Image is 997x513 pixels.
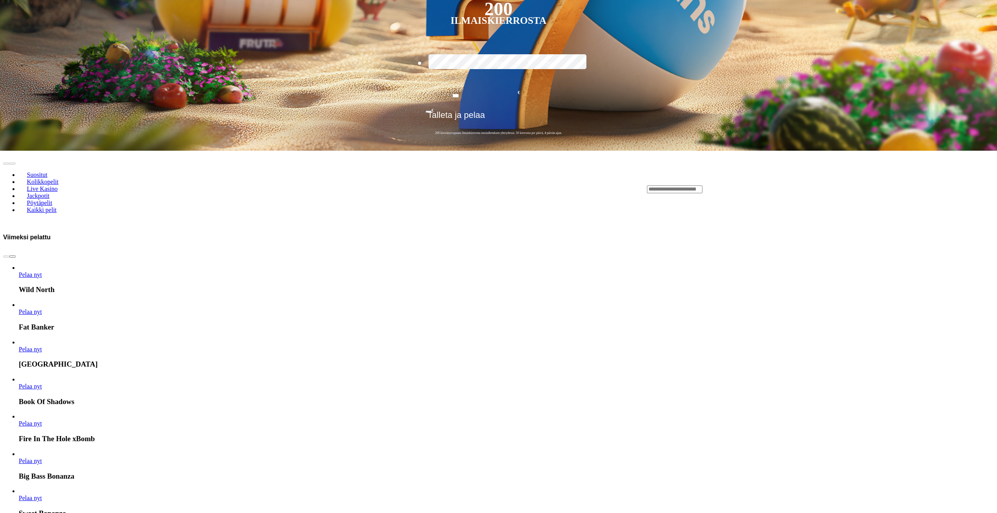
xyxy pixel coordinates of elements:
[19,271,42,278] a: Wild North
[425,131,572,135] span: 200 kierrätysvapaata ilmaiskierrosta ensitalletuksen yhteydessä. 50 kierrosta per päivä, 4 päivän...
[19,271,42,278] span: Pelaa nyt
[24,192,53,199] span: Jackpotit
[427,53,471,76] label: €50
[526,53,570,76] label: €250
[19,376,994,406] article: Book Of Shadows
[19,397,994,406] h3: Book Of Shadows
[19,183,66,195] a: Live Kasino
[19,197,60,209] a: Pöytäpelit
[19,204,65,216] a: Kaikki pelit
[19,451,994,481] article: Big Bass Bonanza
[518,89,520,96] span: €
[19,413,994,443] article: Fire In The Hole xBomb
[9,162,16,165] button: next slide
[19,176,66,188] a: Kolikkopelit
[19,190,57,202] a: Jackpotit
[19,346,42,353] a: Rip City
[19,458,42,464] span: Pelaa nyt
[3,158,631,220] nav: Lobby
[19,383,42,390] span: Pelaa nyt
[19,308,42,315] a: Fat Banker
[428,110,485,126] span: Talleta ja pelaa
[24,199,55,206] span: Pöytäpelit
[19,346,42,353] span: Pelaa nyt
[3,162,9,165] button: prev slide
[24,171,50,178] span: Suositut
[19,420,42,427] a: Fire In The Hole xBomb
[19,323,994,331] h3: Fat Banker
[19,339,994,369] article: Rip City
[3,151,994,227] header: Lobby
[19,458,42,464] a: Big Bass Bonanza
[19,360,994,369] h3: [GEOGRAPHIC_DATA]
[19,308,42,315] span: Pelaa nyt
[19,169,55,181] a: Suositut
[19,495,42,501] a: Sweet Bonanza
[19,472,994,481] h3: Big Bass Bonanza
[432,108,434,112] span: €
[19,495,42,501] span: Pelaa nyt
[19,383,42,390] a: Book Of Shadows
[3,255,9,258] button: prev slide
[24,185,61,192] span: Live Kasino
[19,435,994,443] h3: Fire In The Hole xBomb
[9,255,16,258] button: next slide
[484,4,513,14] div: 200
[450,16,547,25] div: Ilmaiskierrosta
[24,207,60,213] span: Kaikki pelit
[19,285,994,294] h3: Wild North
[647,185,702,193] input: Search
[19,420,42,427] span: Pelaa nyt
[24,178,62,185] span: Kolikkopelit
[3,233,51,241] h3: Viimeksi pelattu
[19,301,994,331] article: Fat Banker
[476,53,520,76] label: €150
[19,264,994,294] article: Wild North
[425,110,572,126] button: Talleta ja pelaa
